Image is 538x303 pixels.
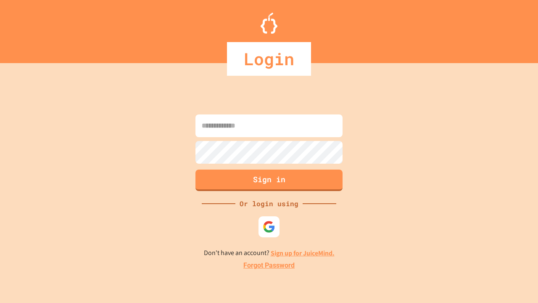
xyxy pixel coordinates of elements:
[271,249,335,258] a: Sign up for JuiceMind.
[235,199,303,209] div: Or login using
[227,42,311,76] div: Login
[261,13,277,34] img: Logo.svg
[204,248,335,258] p: Don't have an account?
[195,170,343,191] button: Sign in
[263,221,275,233] img: google-icon.svg
[243,260,295,271] a: Forgot Password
